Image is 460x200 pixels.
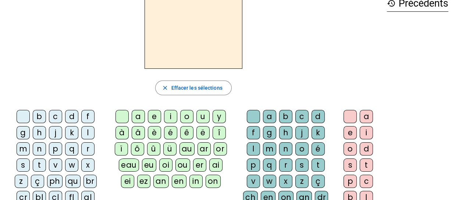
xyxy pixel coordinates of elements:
div: j [295,126,309,139]
div: ü [163,142,176,156]
div: on [206,175,221,188]
div: qu [65,175,81,188]
div: ei [121,175,134,188]
div: o [180,110,193,123]
div: br [83,175,97,188]
div: o [343,142,357,156]
div: h [33,126,46,139]
div: m [17,142,30,156]
div: ez [137,175,150,188]
div: è [148,126,161,139]
div: ph [47,175,63,188]
div: i [164,110,177,123]
div: ç [31,175,44,188]
div: g [17,126,30,139]
div: é [164,126,177,139]
div: b [279,110,292,123]
div: u [196,110,210,123]
mat-icon: close [161,85,168,91]
div: ç [311,175,325,188]
div: au [179,142,195,156]
div: é [311,142,325,156]
div: i [360,126,373,139]
div: t [311,158,325,172]
div: s [343,158,357,172]
div: à [115,126,129,139]
div: m [263,142,276,156]
div: h [279,126,292,139]
div: ê [180,126,193,139]
div: a [360,110,373,123]
div: y [213,110,226,123]
div: ë [196,126,210,139]
div: û [147,142,160,156]
div: er [193,158,206,172]
div: î [213,126,226,139]
div: f [247,126,260,139]
div: eu [142,158,156,172]
div: e [343,126,357,139]
div: an [153,175,169,188]
div: t [33,158,46,172]
div: c [360,175,373,188]
div: p [343,175,357,188]
div: a [263,110,276,123]
div: z [15,175,28,188]
div: in [189,175,203,188]
div: ï [115,142,128,156]
div: w [65,158,78,172]
div: d [360,142,373,156]
div: v [49,158,62,172]
div: oi [159,158,172,172]
div: b [33,110,46,123]
div: k [65,126,78,139]
div: s [295,158,309,172]
div: j [49,126,62,139]
div: en [172,175,186,188]
div: q [263,158,276,172]
div: l [81,126,95,139]
div: q [65,142,78,156]
div: p [247,158,260,172]
div: f [81,110,95,123]
span: Effacer les sélections [171,83,222,92]
div: v [247,175,260,188]
div: w [263,175,276,188]
div: c [295,110,309,123]
div: ai [209,158,222,172]
div: â [132,126,145,139]
div: t [360,158,373,172]
div: k [311,126,325,139]
div: r [81,142,95,156]
div: n [279,142,292,156]
div: d [65,110,78,123]
div: x [81,158,95,172]
div: c [49,110,62,123]
div: d [311,110,325,123]
div: x [279,175,292,188]
div: ou [175,158,190,172]
div: o [295,142,309,156]
div: n [33,142,46,156]
div: or [214,142,227,156]
div: e [148,110,161,123]
div: l [247,142,260,156]
div: ar [197,142,211,156]
div: eau [119,158,139,172]
div: p [49,142,62,156]
button: Effacer les sélections [155,81,231,95]
div: r [279,158,292,172]
div: ô [131,142,144,156]
div: z [295,175,309,188]
div: s [17,158,30,172]
div: a [132,110,145,123]
div: g [263,126,276,139]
